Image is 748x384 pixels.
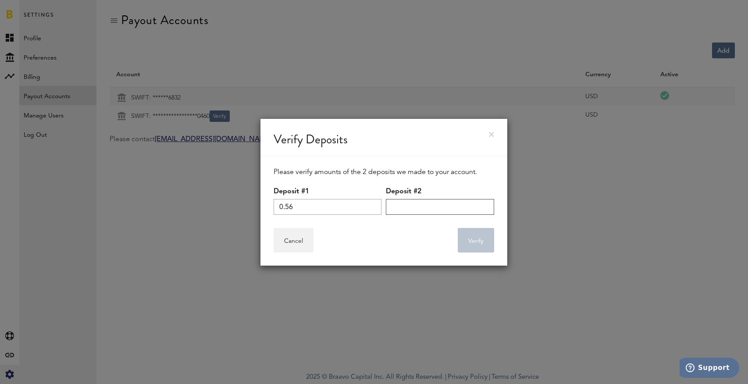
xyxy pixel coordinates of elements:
div: Please verify amounts of the 2 deposits we made to your account. [274,167,494,178]
label: Deposit #2 [386,186,421,197]
iframe: Opens a widget where you can find more information [680,358,739,380]
button: Verify [458,228,494,252]
div: Verify Deposits [274,132,348,147]
label: Deposit #1 [274,186,309,197]
button: Cancel [274,228,313,252]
